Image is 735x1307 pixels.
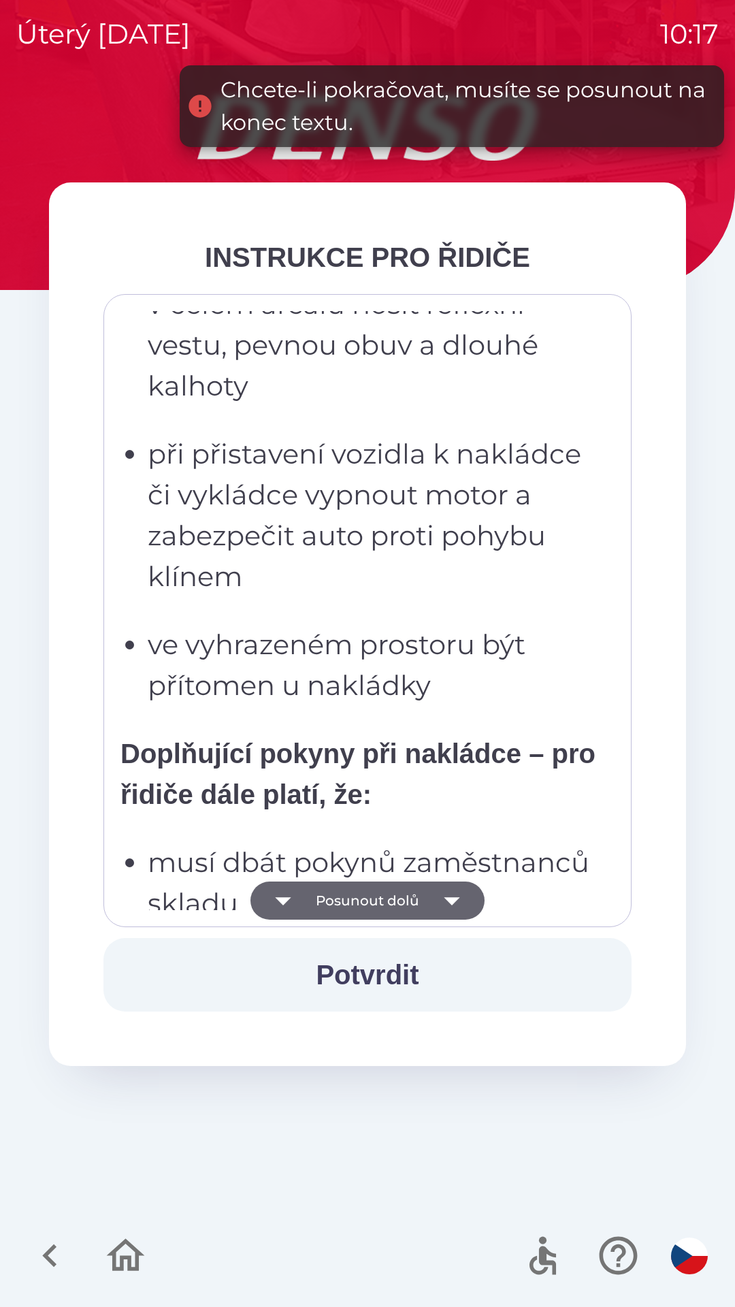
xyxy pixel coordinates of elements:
div: INSTRUKCE PRO ŘIDIČE [103,237,632,278]
div: Chcete-li pokračovat, musíte se posunout na konec textu. [220,74,710,139]
p: 10:17 [660,14,719,54]
p: úterý [DATE] [16,14,191,54]
p: při přistavení vozidla k nakládce či vykládce vypnout motor a zabezpečit auto proti pohybu klínem [148,434,595,597]
img: cs flag [671,1238,708,1274]
p: musí dbát pokynů zaměstnanců skladu [148,842,595,924]
p: v celém areálu nosit reflexní vestu, pevnou obuv a dlouhé kalhoty [148,284,595,406]
img: Logo [49,95,686,161]
button: Posunout dolů [250,882,485,920]
button: Potvrdit [103,938,632,1012]
strong: Doplňující pokyny při nakládce – pro řidiče dále platí, že: [120,739,595,809]
p: ve vyhrazeném prostoru být přítomen u nakládky [148,624,595,706]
